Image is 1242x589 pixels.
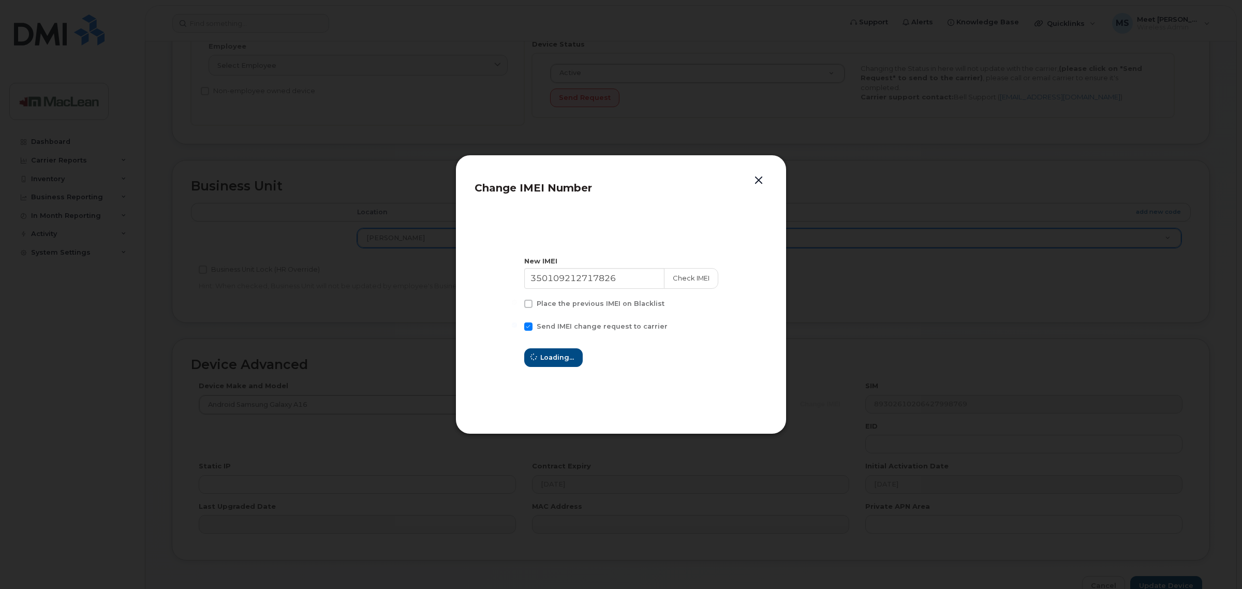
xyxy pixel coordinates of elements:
[512,322,517,328] input: Send IMEI change request to carrier
[475,182,592,194] span: Change IMEI Number
[664,268,718,289] button: Check IMEI
[537,300,664,307] span: Place the previous IMEI on Blacklist
[512,300,517,305] input: Place the previous IMEI on Blacklist
[537,322,668,330] span: Send IMEI change request to carrier
[524,256,718,266] div: New IMEI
